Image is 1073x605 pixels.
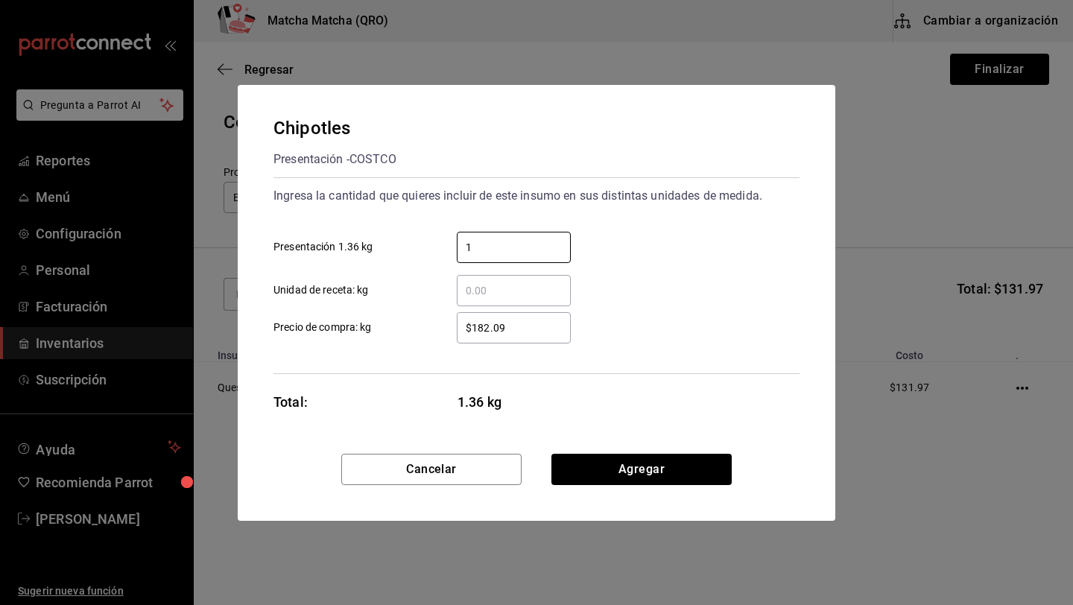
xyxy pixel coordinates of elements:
[273,148,396,171] div: Presentación - COSTCO
[457,238,571,256] input: Presentación 1.36 kg
[341,454,522,485] button: Cancelar
[273,239,373,255] span: Presentación 1.36 kg
[458,392,572,412] span: 1.36 kg
[457,282,571,300] input: Unidad de receta: kg
[273,115,396,142] div: Chipotles
[273,392,308,412] div: Total:
[273,282,369,298] span: Unidad de receta: kg
[457,319,571,337] input: Precio de compra: kg
[551,454,732,485] button: Agregar
[273,184,800,208] div: Ingresa la cantidad que quieres incluir de este insumo en sus distintas unidades de medida.
[273,320,372,335] span: Precio de compra: kg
